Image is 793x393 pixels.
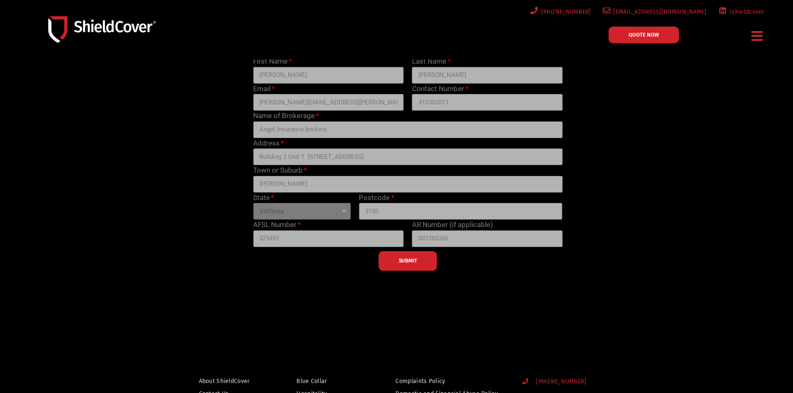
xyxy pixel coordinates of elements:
a: About ShieldCover [199,376,261,386]
a: QUOTE NOW [609,27,679,43]
span: [PHONE_NUMBER] [529,378,586,386]
img: Shield-Cover-Underwriting-Australia-logo-full [48,16,156,42]
a: Complaints Policy [395,376,506,386]
label: Name of Brokerage [253,111,319,121]
span: Complaints Policy [395,376,445,386]
span: [EMAIL_ADDRESS][DOMAIN_NAME] [610,7,706,17]
span: About ShieldCover [199,376,250,386]
label: Address [253,138,284,149]
label: Contact Number [412,84,468,94]
a: [EMAIL_ADDRESS][DOMAIN_NAME] [601,7,707,17]
span: /shieldcover [726,7,764,17]
label: First Name [253,56,292,67]
label: Town or Suburb [253,165,307,176]
span: [PHONE_NUMBER] [538,7,591,17]
label: AR Number (if applicable) [412,220,493,230]
a: [PHONE_NUMBER] [522,378,624,386]
a: Blue Collar [296,376,360,386]
a: /shieldcover [717,7,764,17]
a: [PHONE_NUMBER] [529,7,591,17]
label: AFSL Number [253,220,301,230]
label: State [253,193,274,203]
div: Menu Toggle [748,26,766,46]
label: Postcode [359,193,394,203]
span: QUOTE NOW [629,32,659,37]
label: Email [253,84,275,94]
label: Last Name [412,56,450,67]
span: Blue Collar [296,376,327,386]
